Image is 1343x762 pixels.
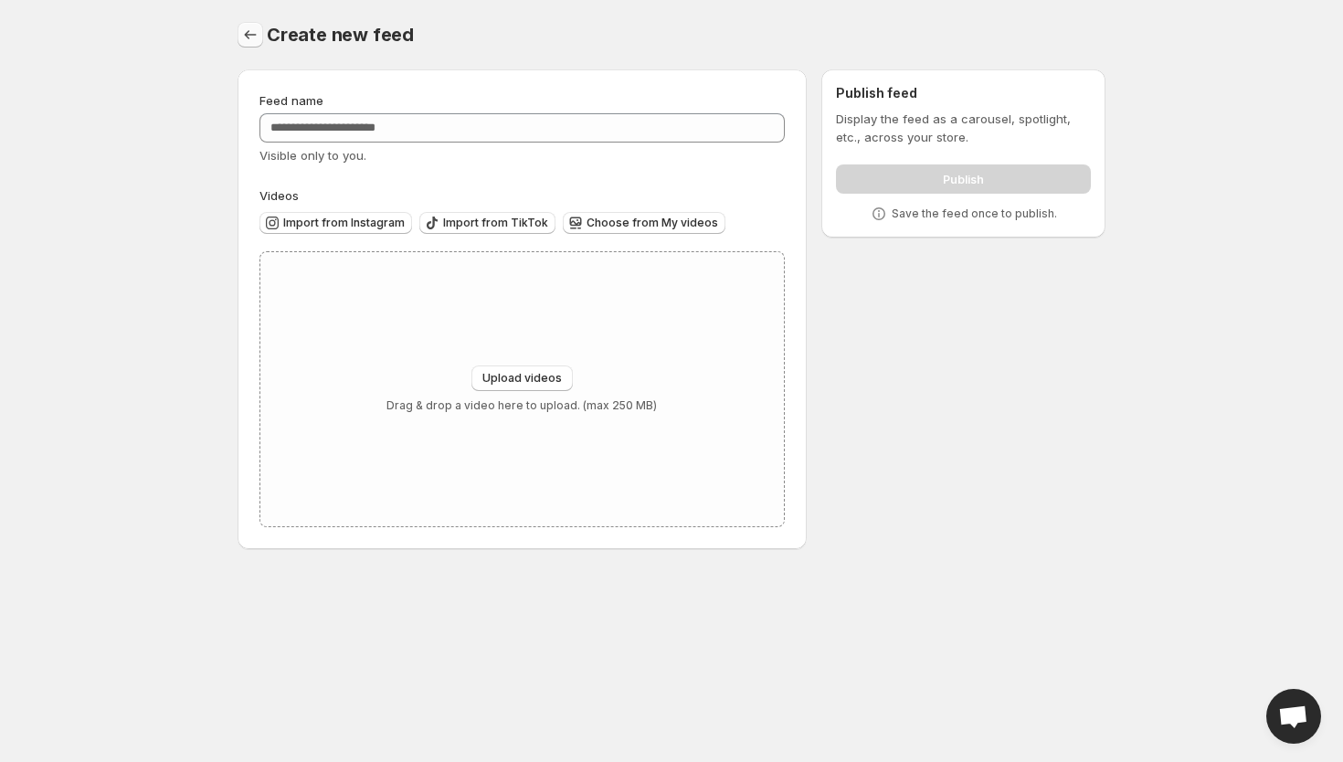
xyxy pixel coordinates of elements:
p: Display the feed as a carousel, spotlight, etc., across your store. [836,110,1091,146]
div: Open chat [1266,689,1321,744]
h2: Publish feed [836,84,1091,102]
span: Import from Instagram [283,216,405,230]
span: Visible only to you. [259,148,366,163]
span: Upload videos [482,371,562,386]
p: Save the feed once to publish. [892,206,1057,221]
span: Feed name [259,93,323,108]
button: Import from TikTok [419,212,555,234]
span: Choose from My videos [587,216,718,230]
span: Videos [259,188,299,203]
span: Create new feed [267,24,414,46]
span: Import from TikTok [443,216,548,230]
button: Upload videos [471,365,573,391]
button: Settings [238,22,263,48]
p: Drag & drop a video here to upload. (max 250 MB) [386,398,657,413]
button: Import from Instagram [259,212,412,234]
button: Choose from My videos [563,212,725,234]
